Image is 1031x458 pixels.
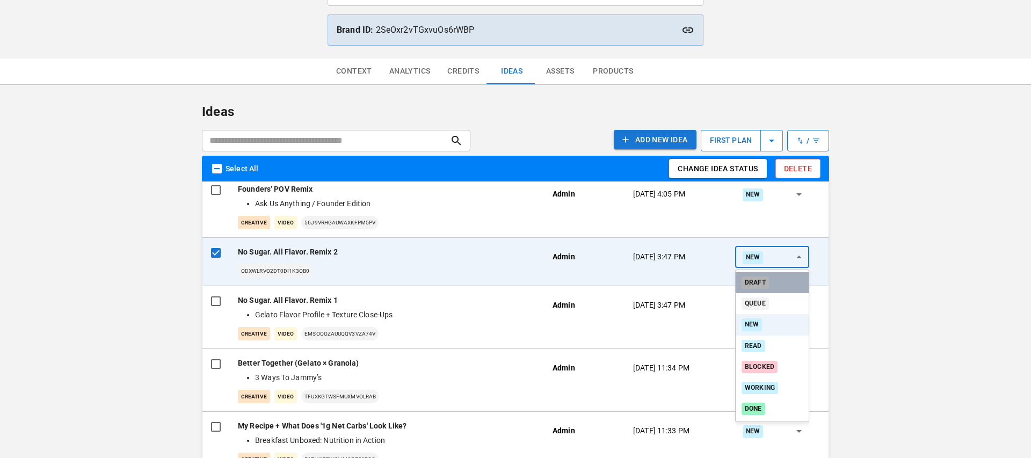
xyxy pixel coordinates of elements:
[742,340,765,352] div: Read
[742,318,762,331] div: New
[742,297,769,310] div: Queue
[742,403,765,415] div: Done
[742,361,778,373] div: Blocked
[742,382,778,394] div: Working
[742,277,769,289] div: Draft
